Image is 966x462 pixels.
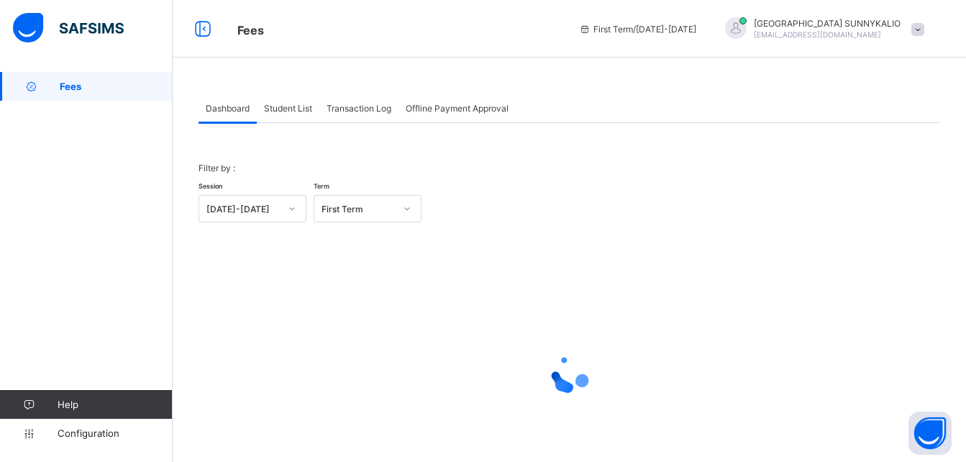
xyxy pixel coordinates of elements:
div: [DATE]-[DATE] [206,204,280,214]
div: First Term [322,204,395,214]
span: Help [58,399,172,410]
div: FLORENCESUNNYKALIO [711,17,931,41]
span: Dashboard [206,103,250,114]
span: Fees [60,81,173,92]
span: session/term information [579,24,696,35]
span: [GEOGRAPHIC_DATA] SUNNYKALIO [754,18,901,29]
span: Offline Payment Approval [406,103,509,114]
span: Fees [237,23,264,37]
span: Term [314,182,329,190]
span: Configuration [58,427,172,439]
img: safsims [13,13,124,43]
span: Filter by : [199,163,235,173]
span: Session [199,182,222,190]
span: Transaction Log [327,103,391,114]
span: [EMAIL_ADDRESS][DOMAIN_NAME] [754,30,881,39]
button: Open asap [908,412,952,455]
span: Student List [264,103,312,114]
